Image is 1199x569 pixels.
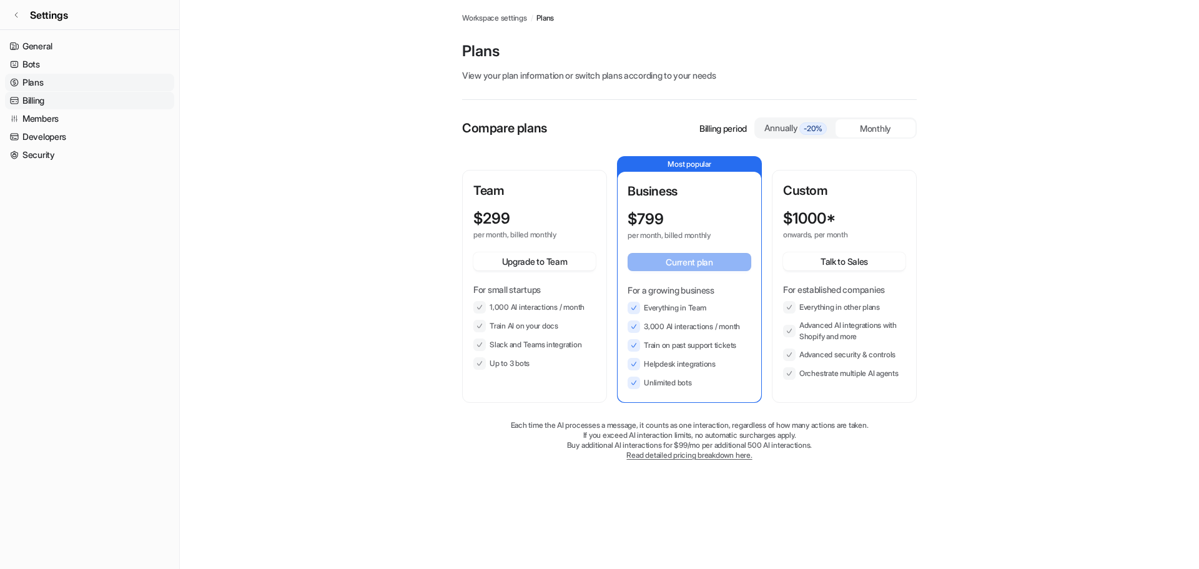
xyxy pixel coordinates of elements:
li: Train on past support tickets [628,339,751,352]
p: If you exceed AI interaction limits, no automatic surcharges apply. [462,430,917,440]
li: Up to 3 bots [473,357,596,370]
a: Plans [536,12,554,24]
div: Monthly [836,119,915,137]
a: Plans [5,74,174,91]
p: Each time the AI processes a message, it counts as one interaction, regardless of how many action... [462,420,917,430]
li: Advanced AI integrations with Shopify and more [783,320,905,342]
li: Everything in Team [628,302,751,314]
p: For established companies [783,283,905,296]
div: Annually [761,121,831,135]
p: $ 799 [628,210,664,228]
button: Upgrade to Team [473,252,596,270]
p: Most popular [618,157,761,172]
a: General [5,37,174,55]
a: Developers [5,128,174,146]
p: Team [473,181,596,200]
span: Settings [30,7,68,22]
li: Slack and Teams integration [473,339,596,351]
p: View your plan information or switch plans according to your needs [462,69,917,82]
p: $ 1000* [783,210,836,227]
p: For small startups [473,283,596,296]
a: Security [5,146,174,164]
a: Bots [5,56,174,73]
span: / [531,12,533,24]
a: Billing [5,92,174,109]
li: 3,000 AI interactions / month [628,320,751,333]
li: Everything in other plans [783,301,905,314]
p: Buy additional AI interactions for $99/mo per additional 500 AI interactions. [462,440,917,450]
li: Helpdesk integrations [628,358,751,370]
p: Plans [462,41,917,61]
a: Workspace settings [462,12,527,24]
a: Read detailed pricing breakdown here. [626,450,752,460]
p: $ 299 [473,210,510,227]
li: Orchestrate multiple AI agents [783,367,905,380]
p: Business [628,182,751,200]
button: Current plan [628,253,751,271]
li: Train AI on your docs [473,320,596,332]
li: 1,000 AI interactions / month [473,301,596,314]
p: For a growing business [628,284,751,297]
span: -20% [799,122,827,135]
li: Advanced security & controls [783,349,905,361]
button: Talk to Sales [783,252,905,270]
li: Unlimited bots [628,377,751,389]
p: Custom [783,181,905,200]
a: Members [5,110,174,127]
p: per month, billed monthly [473,230,573,240]
p: per month, billed monthly [628,230,729,240]
p: Compare plans [462,119,547,137]
p: onwards, per month [783,230,883,240]
p: Billing period [699,122,747,135]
